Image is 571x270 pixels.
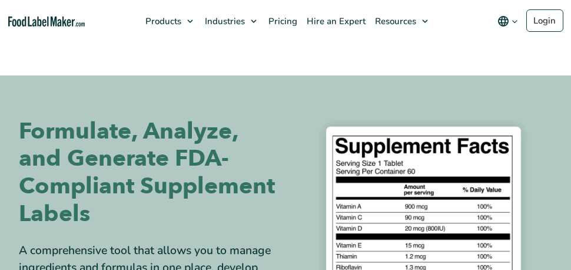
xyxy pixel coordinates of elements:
[8,17,85,27] a: Food Label Maker homepage
[526,9,563,32] a: Login
[303,15,367,27] span: Hire an Expert
[201,15,246,27] span: Industries
[489,9,526,33] button: Change language
[19,118,277,228] h1: Formulate, Analyze, and Generate FDA-Compliant Supplement Labels
[142,15,182,27] span: Products
[265,15,298,27] span: Pricing
[371,15,417,27] span: Resources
